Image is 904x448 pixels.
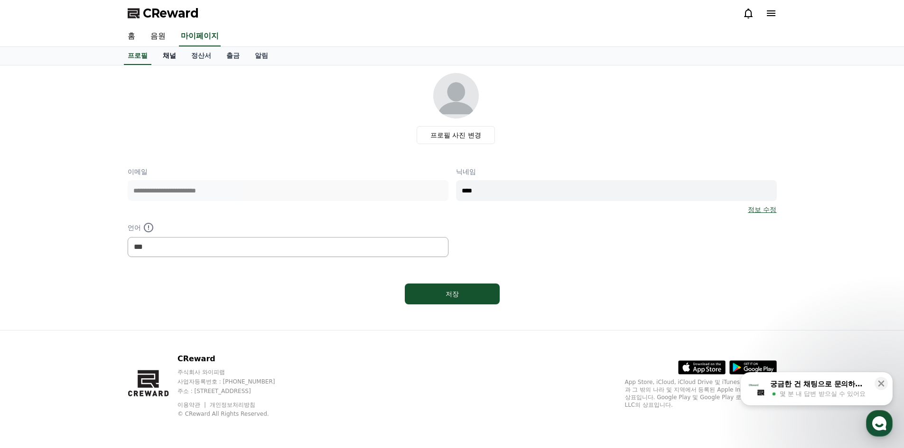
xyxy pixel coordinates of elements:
[155,47,184,65] a: 채널
[122,301,182,324] a: 설정
[120,27,143,46] a: 홈
[63,301,122,324] a: 대화
[177,387,293,395] p: 주소 : [STREET_ADDRESS]
[247,47,276,65] a: 알림
[179,27,221,46] a: 마이페이지
[210,402,255,408] a: 개인정보처리방침
[177,353,293,365] p: CReward
[143,27,173,46] a: 음원
[433,73,479,119] img: profile_image
[177,410,293,418] p: © CReward All Rights Reserved.
[219,47,247,65] a: 출금
[177,368,293,376] p: 주식회사 와이피랩
[30,315,36,322] span: 홈
[128,167,448,176] p: 이메일
[124,47,151,65] a: 프로필
[184,47,219,65] a: 정산서
[3,301,63,324] a: 홈
[128,222,448,233] p: 언어
[417,126,495,144] label: 프로필 사진 변경
[625,378,777,409] p: App Store, iCloud, iCloud Drive 및 iTunes Store는 미국과 그 밖의 나라 및 지역에서 등록된 Apple Inc.의 서비스 상표입니다. Goo...
[128,6,199,21] a: CReward
[424,289,481,299] div: 저장
[405,283,500,304] button: 저장
[456,167,777,176] p: 닉네임
[143,6,199,21] span: CReward
[147,315,158,322] span: 설정
[87,315,98,323] span: 대화
[748,205,776,214] a: 정보 수정
[177,402,207,408] a: 이용약관
[177,378,293,385] p: 사업자등록번호 : [PHONE_NUMBER]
